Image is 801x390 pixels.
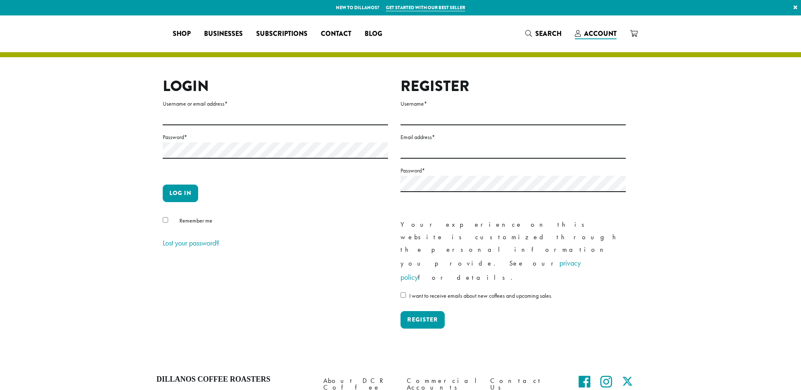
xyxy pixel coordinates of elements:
[386,4,465,11] a: Get started with our best seller
[400,311,445,329] button: Register
[179,217,212,224] span: Remember me
[163,238,219,248] a: Lost your password?
[204,29,243,39] span: Businesses
[535,29,562,38] span: Search
[156,375,311,384] h4: Dillanos Coffee Roasters
[163,77,388,95] h2: Login
[163,185,198,202] button: Log in
[584,29,617,38] span: Account
[321,29,351,39] span: Contact
[166,27,197,41] a: Shop
[163,99,388,109] label: Username or email address
[163,132,388,142] label: Password
[409,292,552,299] span: I want to receive emails about new coffees and upcoming sales.
[400,132,626,142] label: Email address
[400,292,406,298] input: I want to receive emails about new coffees and upcoming sales.
[400,99,626,109] label: Username
[400,77,626,95] h2: Register
[173,29,191,39] span: Shop
[519,27,568,41] a: Search
[400,218,626,284] p: Your experience on this website is customized through the personal information you provide. See o...
[400,165,626,176] label: Password
[365,29,382,39] span: Blog
[400,258,581,282] a: privacy policy
[256,29,307,39] span: Subscriptions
